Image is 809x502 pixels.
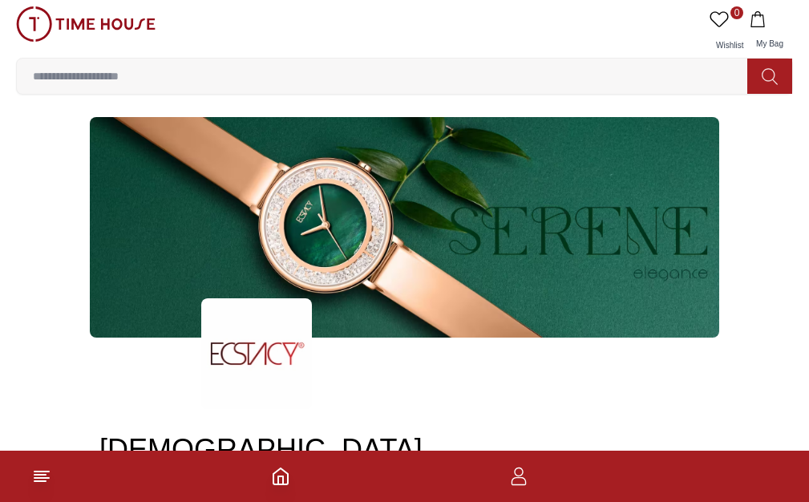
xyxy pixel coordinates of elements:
button: My Bag [746,6,793,58]
span: 0 [730,6,743,19]
a: 0Wishlist [706,6,746,58]
span: My Bag [750,39,790,48]
span: Wishlist [710,41,750,50]
h2: [DEMOGRAPHIC_DATA] [99,434,710,466]
img: ... [90,117,719,338]
img: ... [16,6,156,42]
img: ... [201,298,312,409]
a: Home [271,467,290,486]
